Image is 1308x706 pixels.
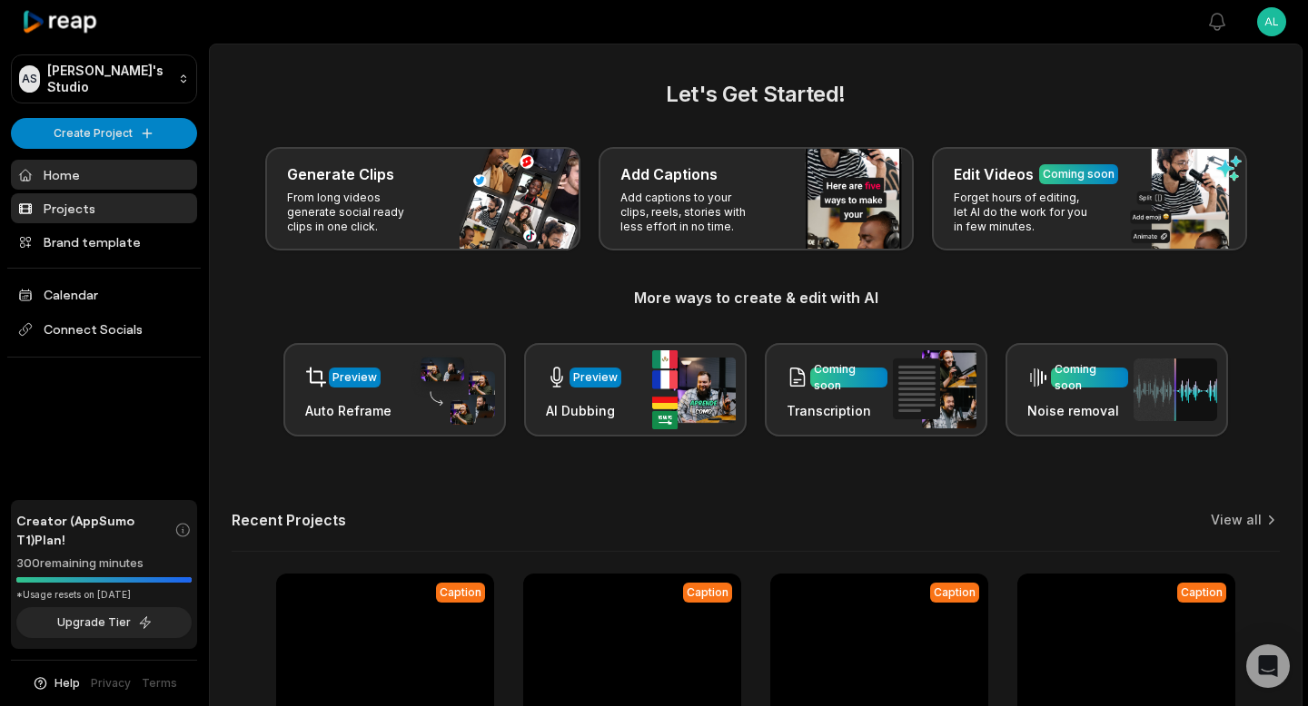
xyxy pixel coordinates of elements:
[652,350,736,429] img: ai_dubbing.png
[11,193,197,223] a: Projects
[32,675,80,691] button: Help
[1246,644,1290,688] div: Open Intercom Messenger
[16,588,192,602] div: *Usage resets on [DATE]
[1211,511,1262,529] a: View all
[54,675,80,691] span: Help
[232,287,1280,309] h3: More ways to create & edit with AI
[11,227,197,257] a: Brand template
[305,401,391,420] h3: Auto Reframe
[954,191,1095,234] p: Forget hours of editing, let AI do the work for you in few minutes.
[11,279,197,309] a: Calendar
[1043,166,1115,182] div: Coming soon
[16,607,192,638] button: Upgrade Tier
[287,191,428,234] p: From long videos generate social ready clips in one click.
[1055,361,1125,394] div: Coming soon
[287,163,394,185] h3: Generate Clips
[16,511,174,549] span: Creator (AppSumo T1) Plan!
[814,361,884,394] div: Coming soon
[411,355,495,426] img: auto_reframe.png
[1134,358,1217,421] img: noise_removal.png
[620,163,718,185] h3: Add Captions
[546,401,621,420] h3: AI Dubbing
[620,191,761,234] p: Add captions to your clips, reels, stories with less effort in no time.
[1027,401,1128,420] h3: Noise removal
[787,401,887,420] h3: Transcription
[11,313,197,346] span: Connect Socials
[573,369,618,386] div: Preview
[11,160,197,190] a: Home
[142,675,177,691] a: Terms
[232,78,1280,111] h2: Let's Get Started!
[332,369,377,386] div: Preview
[19,65,40,93] div: AS
[11,118,197,149] button: Create Project
[47,63,171,95] p: [PERSON_NAME]'s Studio
[91,675,131,691] a: Privacy
[893,350,976,428] img: transcription.png
[16,554,192,573] div: 300 remaining minutes
[954,163,1034,185] h3: Edit Videos
[232,511,346,529] h2: Recent Projects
